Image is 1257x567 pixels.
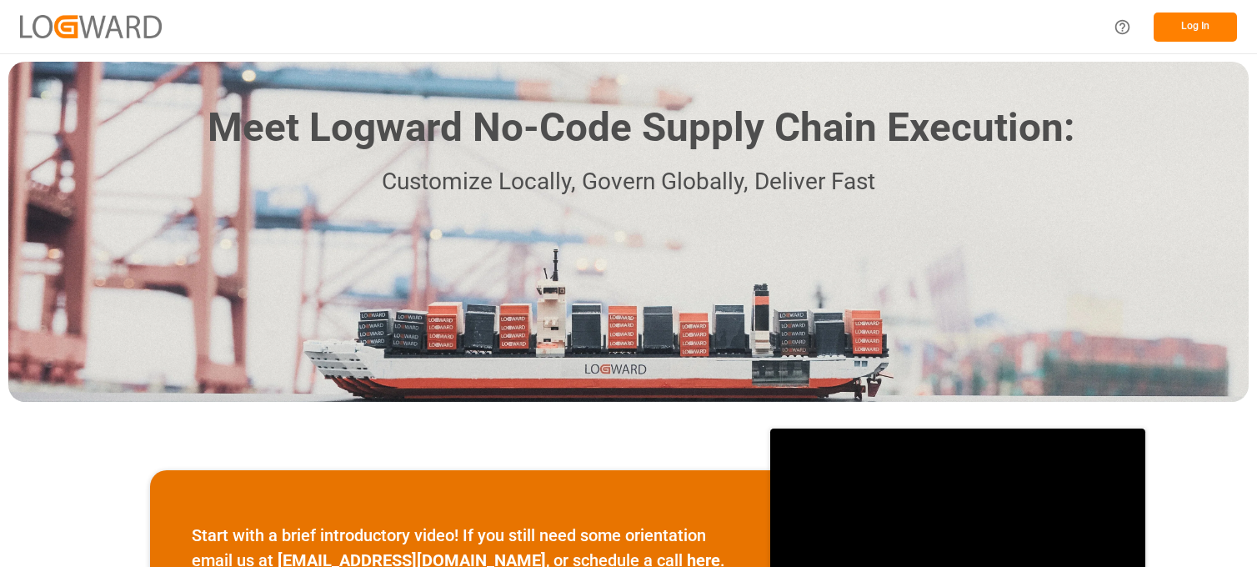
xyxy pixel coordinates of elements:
p: Customize Locally, Govern Globally, Deliver Fast [183,163,1074,201]
button: Help Center [1104,8,1141,46]
button: Log In [1154,13,1237,42]
h1: Meet Logward No-Code Supply Chain Execution: [208,98,1074,158]
img: Logward_new_orange.png [20,15,162,38]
